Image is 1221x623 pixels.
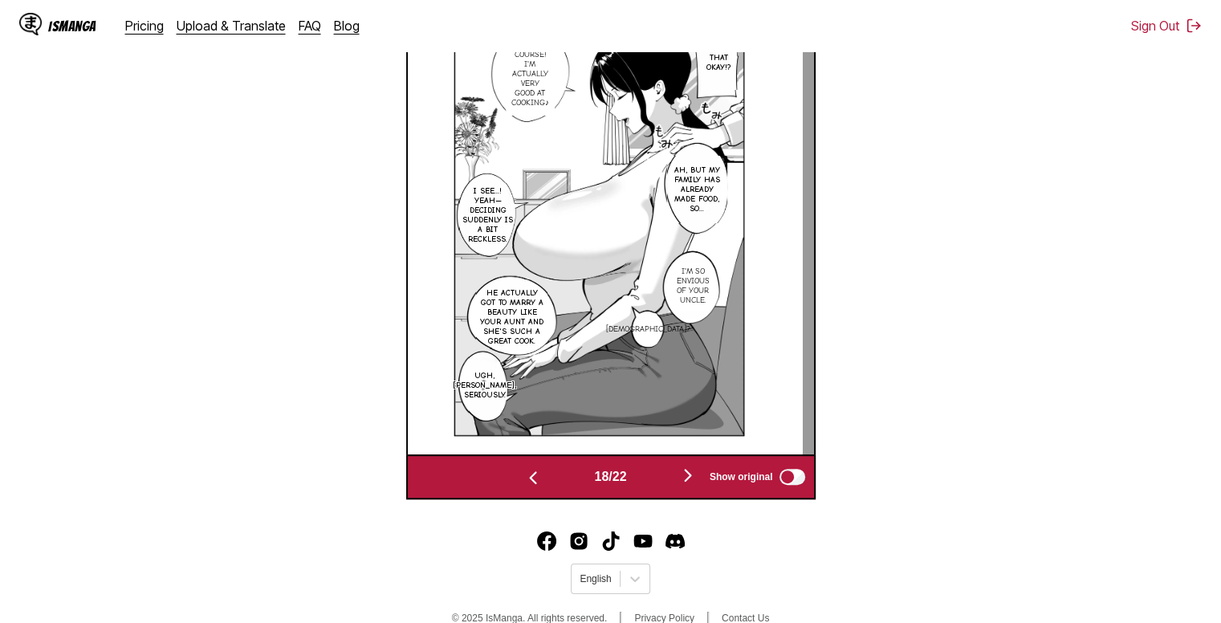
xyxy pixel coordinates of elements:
p: Eh! Is that okay!? [699,40,738,75]
a: Instagram [569,531,588,551]
p: He actually got to marry a beauty like your aunt and she's such a great cook. [476,285,548,349]
a: Youtube [633,531,653,551]
div: IsManga [48,18,96,34]
a: FAQ [299,18,321,34]
img: IsManga Instagram [569,531,588,551]
a: Facebook [537,531,556,551]
a: Discord [665,531,685,551]
span: Show original [710,471,773,483]
img: IsManga Facebook [537,531,556,551]
img: Previous page [523,468,543,487]
img: IsManga Discord [665,531,685,551]
a: Pricing [125,18,164,34]
img: IsManga Logo [19,13,42,35]
span: 18 / 22 [594,470,626,484]
button: Sign Out [1131,18,1202,34]
a: TikTok [601,531,621,551]
p: I see...! Yeah—deciding suddenly is a bit reckless. [459,183,516,247]
p: I'm so envious of your uncle. [673,263,712,308]
p: Ugh, [PERSON_NAME], seriously. [450,368,519,403]
a: IsManga LogoIsManga [19,13,125,39]
p: [DEMOGRAPHIC_DATA]? [603,321,694,337]
p: Of course! I'm actually very good at cooking♪ [508,37,552,111]
img: IsManga YouTube [633,531,653,551]
a: Blog [334,18,360,34]
img: Next page [678,466,698,485]
img: IsManga TikTok [601,531,621,551]
input: Show original [779,469,805,485]
img: Sign out [1186,18,1202,34]
a: Upload & Translate [177,18,286,34]
input: Select language [580,573,582,584]
p: Ah, but my family has already made food, so... [667,162,727,217]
